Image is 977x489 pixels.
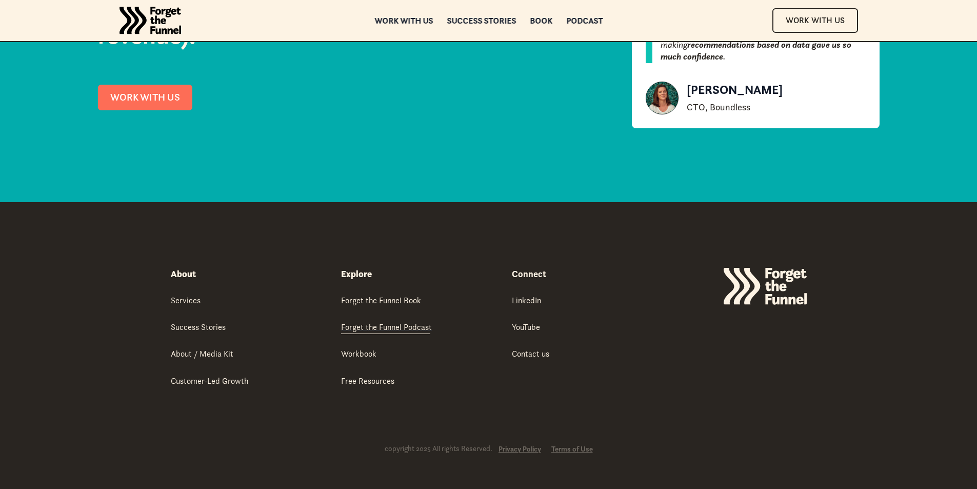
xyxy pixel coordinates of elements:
div: Explore [341,268,372,280]
a: WORK WITH US [98,85,192,110]
em: recommendations based on data gave us so much confidence [661,39,851,63]
a: Workbook [341,348,376,361]
a: Podcast [566,17,603,24]
a: LinkedIn [512,295,541,307]
strong: Connect [512,268,546,280]
em: . [723,51,725,62]
div: About [171,268,196,280]
div: YouTube [512,321,540,332]
a: Success Stories [171,321,226,334]
div: Services [171,295,201,306]
a: Forget the Funnel Book [341,295,421,307]
a: Forget the Funnel Podcast [341,321,432,334]
em: Their experience and dedication to making [661,27,787,50]
div: Contact us [512,348,549,359]
div: Forget the Funnel Podcast [341,321,432,332]
a: Work with us [374,17,433,24]
div: [PERSON_NAME] [687,82,783,99]
div: LinkedIn [512,295,541,306]
a: Terms of Use [551,445,593,454]
div: copyright 2025 All rights Reserved. [385,444,492,454]
a: Work With Us [772,8,858,32]
div: Success Stories [171,321,226,332]
div: Workbook [341,348,376,359]
a: Services [171,295,201,307]
div: Forget the Funnel Book [341,295,421,306]
a: Free Resources [341,375,394,388]
a: Success Stories [447,17,516,24]
div: CTO, Boundless [687,101,783,113]
a: Privacy Policy [499,445,541,454]
a: About / Media Kit [171,348,233,361]
p: ‍ [661,27,866,63]
a: YouTube [512,321,540,334]
a: Book [530,17,552,24]
a: Customer-Led Growth [171,375,248,388]
a: Contact us [512,348,549,361]
div: Customer-Led Growth [171,375,248,386]
div: Free Resources [341,375,394,386]
div: About / Media Kit [171,348,233,359]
